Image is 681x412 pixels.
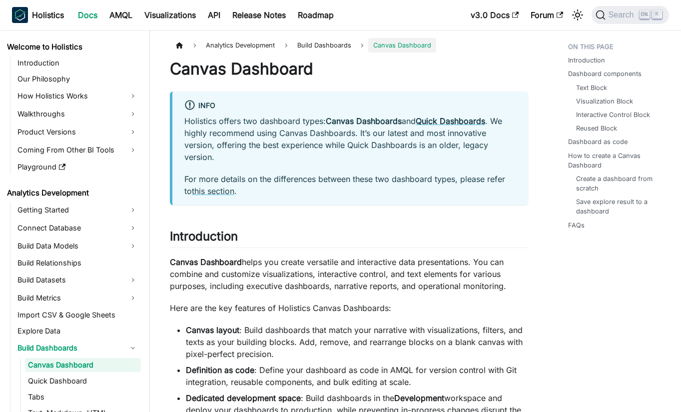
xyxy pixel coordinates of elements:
[170,38,189,52] a: Home page
[576,110,650,119] a: Interactive Control Block
[186,393,301,403] strong: Dedicated development space
[576,96,633,106] a: Visualization Block
[525,7,569,23] a: Forum
[14,308,141,322] a: Import CSV & Google Sheets
[592,6,669,24] button: Search (Ctrl+K)
[14,142,141,158] a: Coming From Other BI Tools
[465,7,525,23] a: v3.0 Docs
[184,99,516,112] div: info
[416,116,485,126] a: Quick Dashboards
[12,7,28,23] img: Holistics
[568,55,605,65] a: Introduction
[201,38,280,52] span: Analytics Development
[568,137,628,146] a: Dashboard as code
[14,106,141,122] a: Walkthroughs
[14,256,141,270] a: Build Relationships
[568,220,585,230] a: FAQs
[14,238,141,254] a: Build Data Models
[14,220,141,236] a: Connect Database
[14,290,141,306] a: Build Metrics
[292,38,356,52] span: Build Dashboards
[576,83,607,92] a: Text Block
[4,40,141,54] a: Welcome to Holistics
[652,10,662,19] kbd: K
[394,393,444,403] strong: Development
[186,324,528,360] li: : Build dashboards that match your narrative with visualizations, filters, and texts as your buil...
[576,197,661,216] a: Save explore result to a dashboard
[72,7,103,23] a: Docs
[170,38,528,52] nav: Breadcrumbs
[226,7,292,23] a: Release Notes
[103,7,138,23] a: AMQL
[186,364,528,388] li: : Define your dashboard as code in AMQL for version control with Git integration, reusable compon...
[570,7,586,23] button: Switch between dark and light mode (currently light mode)
[292,7,340,23] a: Roadmap
[32,9,64,21] b: Holistics
[14,272,141,288] a: Build Datasets
[170,257,242,267] strong: Canvas Dashboard
[170,59,528,79] h1: Canvas Dashboard
[14,324,141,338] a: Explore Data
[25,390,141,404] a: Tabs
[170,302,528,314] p: Here are the key features of Holistics Canvas Dashboards:
[368,38,436,52] span: Canvas Dashboard
[568,69,642,78] a: Dashboard components
[25,358,141,372] a: Canvas Dashboard
[170,256,528,292] p: helps you create versatile and interactive data presentations. You can combine and customize visu...
[170,229,528,248] h2: Introduction
[606,10,640,19] span: Search
[186,325,239,335] strong: Canvas layout
[576,123,617,133] a: Reused Block
[4,186,141,200] a: Analytics Development
[138,7,202,23] a: Visualizations
[14,56,141,70] a: Introduction
[12,7,64,23] a: HolisticsHolistics
[192,186,234,196] a: this section
[202,7,226,23] a: API
[25,374,141,388] a: Quick Dashboard
[568,151,665,170] a: How to create a Canvas Dashboard
[14,124,141,140] a: Product Versions
[326,116,402,126] strong: Canvas Dashboards
[14,202,141,218] a: Getting Started
[184,115,516,163] p: Holistics offers two dashboard types: and . We highly recommend using Canvas Dashboards. It’s our...
[14,88,141,104] a: How Holistics Works
[186,365,254,375] strong: Definition as code
[14,340,141,356] a: Build Dashboards
[184,173,516,197] p: For more details on the differences between these two dashboard types, please refer to .
[14,72,141,86] a: Our Philosophy
[14,160,141,174] a: Playground
[576,174,661,193] a: Create a dashboard from scratch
